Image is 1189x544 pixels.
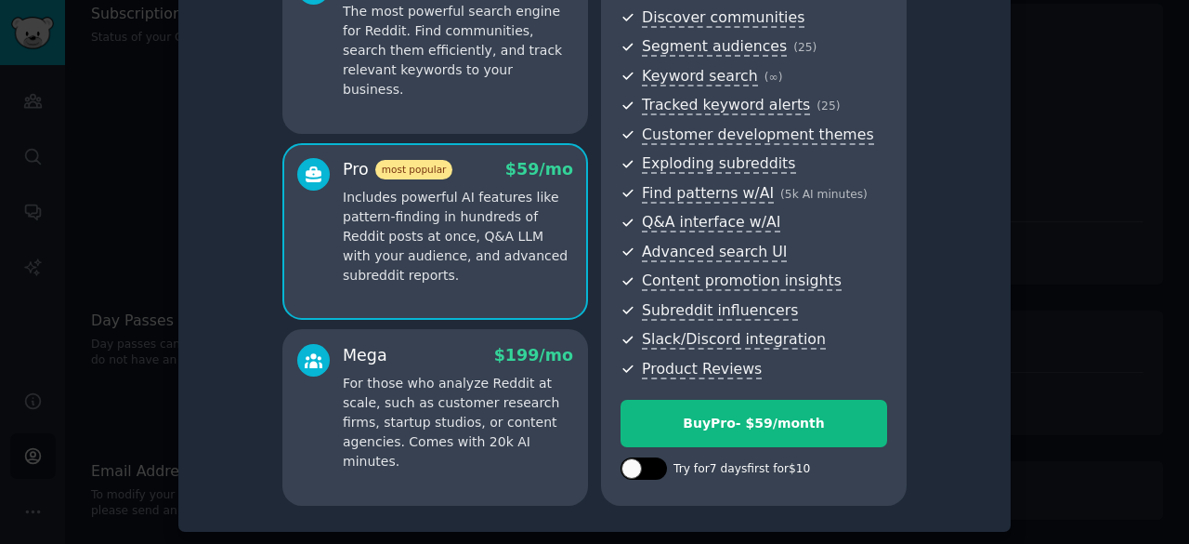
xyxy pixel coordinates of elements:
span: most popular [375,160,453,179]
span: ( 25 ) [793,41,817,54]
span: Content promotion insights [642,272,842,291]
span: Slack/Discord integration [642,330,826,350]
button: BuyPro- $59/month [621,400,887,447]
span: ( 25 ) [817,100,840,113]
span: Product Reviews [642,360,762,379]
span: Q&A interface w/AI [642,213,780,232]
span: Find patterns w/AI [642,184,774,204]
p: For those who analyze Reddit at scale, such as customer research firms, startup studios, or conte... [343,374,573,471]
div: Mega [343,344,387,367]
span: Customer development themes [642,126,874,145]
span: $ 59 /mo [505,160,573,179]
span: Tracked keyword alerts [642,96,810,115]
span: Discover communities [642,8,804,28]
span: Keyword search [642,67,758,86]
div: Pro [343,158,452,181]
div: Try for 7 days first for $10 [673,461,810,478]
span: Subreddit influencers [642,301,798,321]
div: Buy Pro - $ 59 /month [621,414,886,433]
p: The most powerful search engine for Reddit. Find communities, search them efficiently, and track ... [343,2,573,100]
span: Segment audiences [642,37,787,57]
span: ( 5k AI minutes ) [780,188,868,201]
span: Exploding subreddits [642,154,795,174]
span: $ 199 /mo [494,346,573,365]
span: ( ∞ ) [764,71,783,84]
p: Includes powerful AI features like pattern-finding in hundreds of Reddit posts at once, Q&A LLM w... [343,188,573,285]
span: Advanced search UI [642,243,787,262]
